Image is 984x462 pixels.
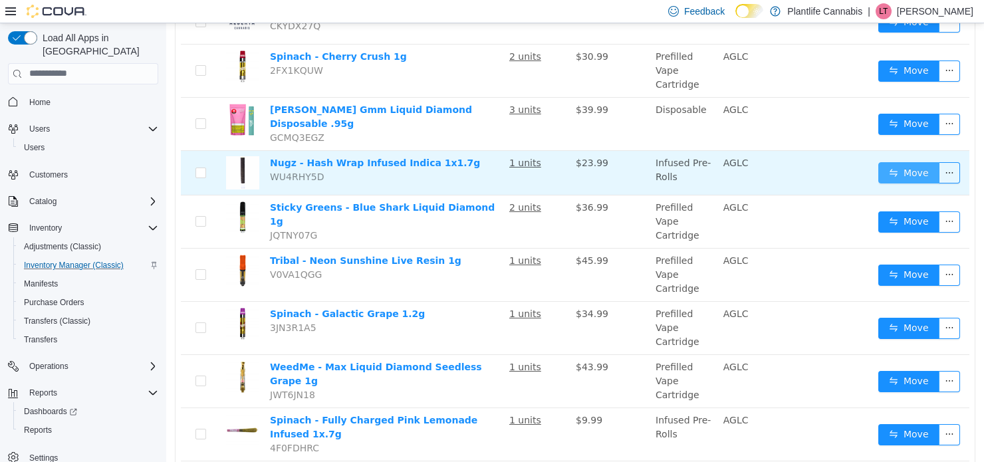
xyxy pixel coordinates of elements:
[712,37,773,58] button: icon: swapMove
[60,177,93,211] img: Sticky Greens - Blue Shark Liquid Diamond 1g hero shot
[19,257,129,273] a: Inventory Manager (Classic)
[557,134,582,145] span: AGLC
[13,293,164,312] button: Purchase Orders
[104,419,153,430] span: 4F0FDHRC
[3,120,164,138] button: Users
[484,172,552,225] td: Prefilled Vape Cartridge
[24,94,158,110] span: Home
[3,165,164,184] button: Customers
[735,4,763,18] input: Dark Mode
[29,223,62,233] span: Inventory
[24,297,84,308] span: Purchase Orders
[3,219,164,237] button: Inventory
[773,139,794,160] button: icon: ellipsis
[712,90,773,112] button: icon: swapMove
[60,231,93,264] img: Tribal - Neon Sunshine Live Resin 1g hero shot
[60,27,93,60] img: Spinach - Cherry Crush 1g hero shot
[773,188,794,209] button: icon: ellipsis
[773,348,794,369] button: icon: ellipsis
[773,401,794,422] button: icon: ellipsis
[24,358,74,374] button: Operations
[60,80,93,113] img: Papa's Herb - Bubba Gmm Liquid Diamond Disposable .95g hero shot
[484,21,552,74] td: Prefilled Vape Cartridge
[104,285,259,296] a: Spinach - Galactic Grape 1.2g
[104,299,150,310] span: 3JN3R1A5
[19,276,63,292] a: Manifests
[24,193,158,209] span: Catalog
[773,37,794,58] button: icon: ellipsis
[410,81,442,92] span: $39.99
[29,388,57,398] span: Reports
[19,422,158,438] span: Reports
[104,207,151,217] span: JQTNY07G
[410,285,442,296] span: $34.99
[19,257,158,273] span: Inventory Manager (Classic)
[60,390,93,423] img: Spinach - Fully Charged Pink Lemonade Infused 1x.7g hero shot
[19,332,62,348] a: Transfers
[13,256,164,275] button: Inventory Manager (Classic)
[343,338,375,349] u: 1 units
[104,392,311,416] a: Spinach - Fully Charged Pink Lemonade Infused 1x.7g
[557,285,582,296] span: AGLC
[24,220,158,236] span: Inventory
[410,28,442,39] span: $30.99
[868,3,870,19] p: |
[712,348,773,369] button: icon: swapMove
[24,279,58,289] span: Manifests
[13,237,164,256] button: Adjustments (Classic)
[24,220,67,236] button: Inventory
[19,294,158,310] span: Purchase Orders
[60,133,93,166] img: Nugz - Hash Wrap Infused Indica 1x1.7g hero shot
[29,196,57,207] span: Catalog
[19,313,158,329] span: Transfers (Classic)
[24,260,124,271] span: Inventory Manager (Classic)
[19,294,90,310] a: Purchase Orders
[29,170,68,180] span: Customers
[24,385,158,401] span: Reports
[484,128,552,172] td: Infused Pre-Rolls
[104,232,295,243] a: Tribal - Neon Sunshine Live Resin 1g
[3,192,164,211] button: Catalog
[484,74,552,128] td: Disposable
[3,92,164,112] button: Home
[557,81,582,92] span: AGLC
[343,232,375,243] u: 1 units
[484,225,552,279] td: Prefilled Vape Cartridge
[684,5,725,18] span: Feedback
[27,5,86,18] img: Cova
[19,404,82,419] a: Dashboards
[104,109,158,120] span: GCMQ3EGZ
[104,28,241,39] a: Spinach - Cherry Crush 1g
[60,337,93,370] img: WeedMe - Max Liquid Diamond Seedless Grape 1g hero shot
[24,334,57,345] span: Transfers
[19,239,158,255] span: Adjustments (Classic)
[879,3,888,19] span: LT
[343,28,375,39] u: 2 units
[19,276,158,292] span: Manifests
[557,232,582,243] span: AGLC
[19,239,106,255] a: Adjustments (Classic)
[557,338,582,349] span: AGLC
[557,179,582,189] span: AGLC
[410,338,442,349] span: $43.99
[19,404,158,419] span: Dashboards
[104,246,156,257] span: V0VA1QGG
[24,94,56,110] a: Home
[410,232,442,243] span: $45.99
[29,97,51,108] span: Home
[19,140,158,156] span: Users
[410,392,436,402] span: $9.99
[24,121,55,137] button: Users
[24,142,45,153] span: Users
[24,166,158,183] span: Customers
[24,385,62,401] button: Reports
[13,421,164,439] button: Reports
[787,3,862,19] p: Plantlife Cannabis
[557,392,582,402] span: AGLC
[24,316,90,326] span: Transfers (Classic)
[24,358,158,374] span: Operations
[773,294,794,316] button: icon: ellipsis
[24,425,52,435] span: Reports
[104,81,306,106] a: [PERSON_NAME] Gmm Liquid Diamond Disposable .95g
[104,366,149,377] span: JWT6JN18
